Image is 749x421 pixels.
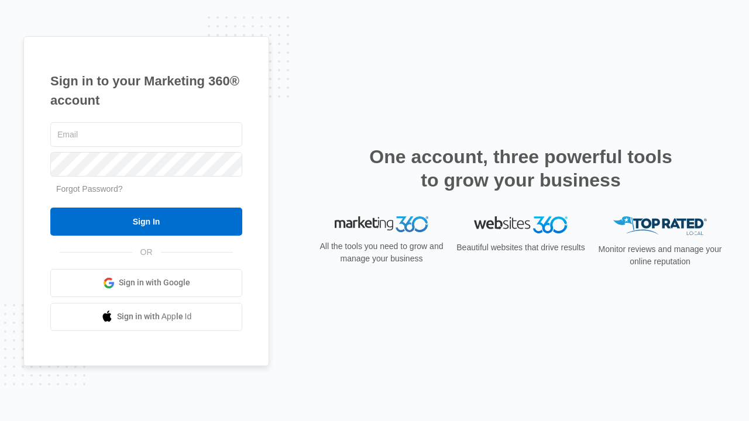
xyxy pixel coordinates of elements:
[455,241,586,254] p: Beautiful websites that drive results
[50,122,242,147] input: Email
[119,277,190,289] span: Sign in with Google
[50,303,242,331] a: Sign in with Apple Id
[595,243,726,268] p: Monitor reviews and manage your online reputation
[50,269,242,297] a: Sign in with Google
[117,310,192,323] span: Sign in with Apple Id
[132,246,161,258] span: OR
[335,216,428,233] img: Marketing 360
[50,208,242,236] input: Sign In
[474,216,568,233] img: Websites 360
[613,216,707,236] img: Top Rated Local
[50,71,242,110] h1: Sign in to your Marketing 360® account
[366,145,676,192] h2: One account, three powerful tools to grow your business
[316,240,447,265] p: All the tools you need to grow and manage your business
[56,184,123,194] a: Forgot Password?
